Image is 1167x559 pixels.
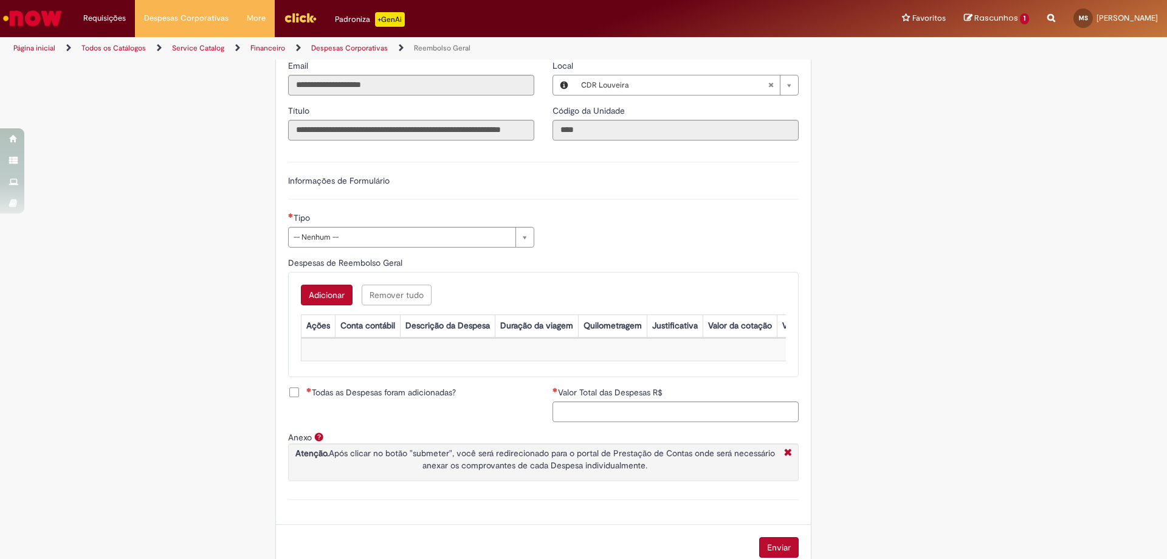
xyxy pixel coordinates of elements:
[288,120,534,141] input: Título
[306,387,312,392] span: Necessários
[575,75,798,95] a: CDR LouveiraLimpar campo Local
[777,314,841,337] th: Valor por Litro
[294,227,509,247] span: -- Nenhum --
[762,75,780,95] abbr: Limpar campo Local
[301,285,353,305] button: Add a row for Despesas de Reembolso Geral
[964,13,1029,24] a: Rascunhos
[1,6,64,30] img: ServiceNow
[9,37,769,60] ul: Trilhas de página
[578,314,647,337] th: Quilometragem
[144,12,229,24] span: Despesas Corporativas
[312,432,326,442] span: Ajuda para Anexo
[375,12,405,27] p: +GenAi
[81,43,146,53] a: Todos os Catálogos
[759,537,799,558] button: Enviar
[288,60,311,71] span: Somente leitura - Email
[288,75,534,95] input: Email
[301,314,335,337] th: Ações
[288,105,312,117] label: Somente leitura - Título
[553,120,799,141] input: Código da Unidade
[335,12,405,27] div: Padroniza
[974,12,1018,24] span: Rascunhos
[335,314,400,337] th: Conta contábil
[703,314,777,337] th: Valor da cotação
[1096,13,1158,23] span: [PERSON_NAME]
[292,447,778,471] p: Após clicar no botão "submeter", você será redirecionado para o portal de Prestação de Contas ond...
[294,212,312,223] span: Tipo
[647,314,703,337] th: Justificativa
[558,387,665,398] span: Valor Total das Despesas R$
[284,9,317,27] img: click_logo_yellow_360x200.png
[553,75,575,95] button: Local, Visualizar este registro CDR Louveira
[247,12,266,24] span: More
[553,60,576,71] span: Local
[781,447,795,460] i: Fechar More information Por anexo
[553,105,627,117] label: Somente leitura - Código da Unidade
[288,175,390,186] label: Informações de Formulário
[414,43,470,53] a: Reembolso Geral
[288,105,312,116] span: Somente leitura - Título
[495,314,578,337] th: Duração da viagem
[288,257,405,268] span: Despesas de Reembolso Geral
[553,401,799,422] input: Valor Total das Despesas R$
[1020,13,1029,24] span: 1
[288,432,312,443] label: Anexo
[250,43,285,53] a: Financeiro
[553,387,558,392] span: Necessários
[400,314,495,337] th: Descrição da Despesa
[1079,14,1088,22] span: MS
[288,213,294,218] span: Necessários
[295,448,329,459] strong: Atenção.
[83,12,126,24] span: Requisições
[306,386,456,398] span: Todas as Despesas foram adicionadas?
[581,75,768,95] span: CDR Louveira
[172,43,224,53] a: Service Catalog
[288,60,311,72] label: Somente leitura - Email
[553,105,627,116] span: Somente leitura - Código da Unidade
[311,43,388,53] a: Despesas Corporativas
[912,12,946,24] span: Favoritos
[13,43,55,53] a: Página inicial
